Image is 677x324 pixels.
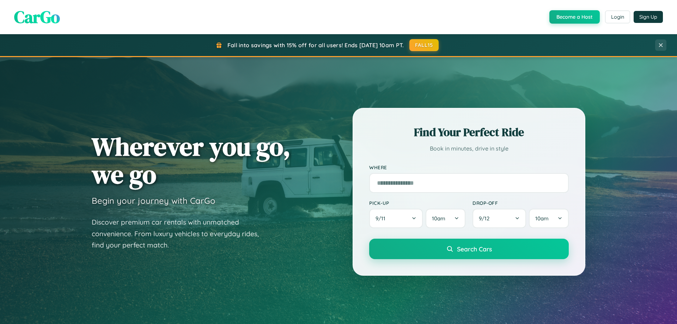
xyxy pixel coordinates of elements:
[14,5,60,29] span: CarGo
[92,195,215,206] h3: Begin your journey with CarGo
[472,209,526,228] button: 9/12
[479,215,493,222] span: 9 / 12
[369,209,423,228] button: 9/11
[426,209,465,228] button: 10am
[376,215,389,222] span: 9 / 11
[369,164,569,170] label: Where
[472,200,569,206] label: Drop-off
[369,200,465,206] label: Pick-up
[457,245,492,253] span: Search Cars
[369,143,569,154] p: Book in minutes, drive in style
[432,215,445,222] span: 10am
[227,42,404,49] span: Fall into savings with 15% off for all users! Ends [DATE] 10am PT.
[369,124,569,140] h2: Find Your Perfect Ride
[634,11,663,23] button: Sign Up
[549,10,600,24] button: Become a Host
[92,216,268,251] p: Discover premium car rentals with unmatched convenience. From luxury vehicles to everyday rides, ...
[605,11,630,23] button: Login
[529,209,569,228] button: 10am
[92,133,291,188] h1: Wherever you go, we go
[369,239,569,259] button: Search Cars
[535,215,549,222] span: 10am
[409,39,439,51] button: FALL15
